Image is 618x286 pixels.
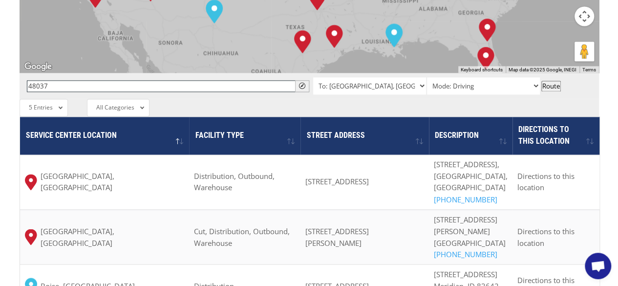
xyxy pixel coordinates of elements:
[517,226,575,247] span: Directions to this location
[41,225,184,249] span: [GEOGRAPHIC_DATA], [GEOGRAPHIC_DATA]
[294,30,311,53] div: San Antonio, TX
[575,42,594,61] button: Drag Pegman onto the map to open Street View
[477,46,494,70] div: Lakeland, FL
[434,269,497,279] span: [STREET_ADDRESS]
[20,117,189,154] th: Service center location : activate to sort column descending
[509,67,576,72] span: Map data ©2025 Google, INEGI
[194,226,290,247] span: Cut, Distribution, Outbound, Warehouse
[41,171,184,194] span: [GEOGRAPHIC_DATA], [GEOGRAPHIC_DATA]
[300,117,429,154] th: Street Address: activate to sort column ascending
[29,103,53,111] span: 5 Entries
[299,83,305,89] span: 
[189,117,300,154] th: Facility Type : activate to sort column ascending
[295,80,309,92] button: 
[96,103,134,111] span: All Categories
[479,18,496,42] div: Jacksonville, FL
[582,67,596,72] a: Terms
[25,174,37,190] img: xgs-icon-map-pin-red.svg
[25,229,37,245] img: xgs-icon-map-pin-red.svg
[26,131,117,140] span: Service center location
[435,131,479,140] span: Description
[512,117,599,154] th: Directions to this location: activate to sort column ascending
[434,249,497,259] a: [PHONE_NUMBER]
[305,176,369,186] span: [STREET_ADDRESS]
[541,81,561,91] button: Route
[434,214,508,237] div: [STREET_ADDRESS][PERSON_NAME]
[385,23,403,47] div: New Orleans, LA
[585,253,611,279] div: Open chat
[429,117,512,154] th: Description : activate to sort column ascending
[326,24,343,48] div: Houston, TX
[305,226,369,247] span: [STREET_ADDRESS][PERSON_NAME]
[307,131,365,140] span: Street Address
[575,6,594,26] button: Map camera controls
[22,60,54,73] a: Open this area in Google Maps (opens a new window)
[22,60,54,73] img: Google
[195,131,243,140] span: Facility Type
[518,125,570,146] span: Directions to this location
[194,171,275,193] span: Distribution, Outbound, Warehouse
[434,237,508,261] div: [GEOGRAPHIC_DATA]
[434,194,497,204] a: [PHONE_NUMBER]
[461,66,503,73] button: Keyboard shortcuts
[517,171,575,193] span: Directions to this location
[434,159,508,205] p: [STREET_ADDRESS], [GEOGRAPHIC_DATA], [GEOGRAPHIC_DATA]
